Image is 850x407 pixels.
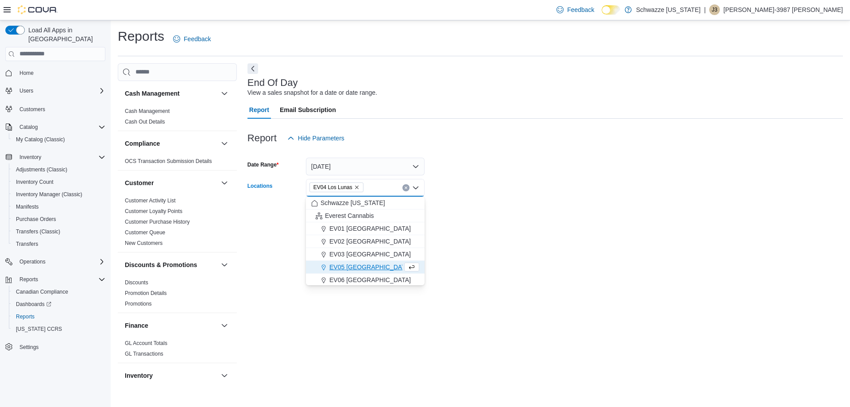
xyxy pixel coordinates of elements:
a: Settings [16,342,42,353]
button: [DATE] [306,158,425,175]
span: EV05 [GEOGRAPHIC_DATA] [329,263,411,271]
button: Catalog [2,121,109,133]
a: Inventory Manager (Classic) [12,189,86,200]
button: Discounts & Promotions [219,260,230,270]
span: Promotion Details [125,290,167,297]
span: Home [16,67,105,78]
a: Feedback [553,1,598,19]
div: View a sales snapshot for a date or date range. [247,88,377,97]
span: [US_STATE] CCRS [16,326,62,333]
span: GL Transactions [125,350,163,357]
span: Inventory [16,152,105,163]
span: Customer Purchase History [125,218,190,225]
a: Promotion Details [125,290,167,296]
div: Customer [118,195,237,252]
button: Cash Management [125,89,217,98]
span: My Catalog (Classic) [12,134,105,145]
span: Transfers [12,239,105,249]
a: Canadian Compliance [12,287,72,297]
div: Cash Management [118,106,237,131]
span: Cash Out Details [125,118,165,125]
span: Dashboards [16,301,51,308]
span: Feedback [567,5,594,14]
a: Transfers (Classic) [12,226,64,237]
button: Canadian Compliance [9,286,109,298]
h3: End Of Day [247,78,298,88]
button: Inventory [2,151,109,163]
a: Cash Out Details [125,119,165,125]
button: My Catalog (Classic) [9,133,109,146]
button: Catalog [16,122,41,132]
button: Schwazze [US_STATE] [306,197,425,209]
button: Compliance [219,138,230,149]
h3: Compliance [125,139,160,148]
p: Schwazze [US_STATE] [636,4,701,15]
a: Customer Activity List [125,198,176,204]
button: Compliance [125,139,217,148]
img: Cova [18,5,58,14]
a: Transfers [12,239,42,249]
button: Next [247,63,258,74]
span: Catalog [16,122,105,132]
button: Everest Cannabis [306,209,425,222]
h3: Finance [125,321,148,330]
button: Inventory Manager (Classic) [9,188,109,201]
span: Reports [12,311,105,322]
label: Locations [247,182,273,190]
button: Reports [16,274,42,285]
span: Canadian Compliance [12,287,105,297]
a: Customer Loyalty Points [125,208,182,214]
span: Cash Management [125,108,170,115]
button: Close list of options [412,184,419,191]
span: Inventory Count [16,178,54,186]
button: EV06 [GEOGRAPHIC_DATA] [306,274,425,287]
h3: Discounts & Promotions [125,260,197,269]
span: Manifests [12,202,105,212]
a: GL Transactions [125,351,163,357]
button: Inventory Count [9,176,109,188]
p: | [704,4,706,15]
button: Reports [2,273,109,286]
span: Users [19,87,33,94]
button: Home [2,66,109,79]
nav: Complex example [5,63,105,376]
span: Dashboards [12,299,105,310]
span: Home [19,70,34,77]
span: Customer Queue [125,229,165,236]
span: Purchase Orders [16,216,56,223]
span: Operations [19,258,46,265]
button: Transfers (Classic) [9,225,109,238]
span: Manifests [16,203,39,210]
a: Adjustments (Classic) [12,164,71,175]
span: Reports [16,313,35,320]
span: GL Account Totals [125,340,167,347]
button: Customer [219,178,230,188]
span: Inventory Manager (Classic) [12,189,105,200]
button: Users [16,85,37,96]
h3: Inventory [125,371,153,380]
span: Catalog [19,124,38,131]
span: Transfers [16,240,38,248]
button: Settings [2,341,109,353]
button: Clear input [402,184,410,191]
button: Hide Parameters [284,129,348,147]
span: Customer Activity List [125,197,176,204]
span: My Catalog (Classic) [16,136,65,143]
span: Schwazze [US_STATE] [321,198,385,207]
span: OCS Transaction Submission Details [125,158,212,165]
span: EV03 [GEOGRAPHIC_DATA] [329,250,411,259]
span: Purchase Orders [12,214,105,225]
span: EV04 Los Lunas [313,183,352,192]
a: Discounts [125,279,148,286]
button: Discounts & Promotions [125,260,217,269]
p: [PERSON_NAME]-3987 [PERSON_NAME] [723,4,843,15]
a: Customers [16,104,49,115]
div: Finance [118,338,237,363]
a: Manifests [12,202,42,212]
span: Customers [16,103,105,114]
span: Settings [19,344,39,351]
a: Promotions [125,301,152,307]
a: GL Account Totals [125,340,167,346]
a: New Customers [125,240,162,246]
